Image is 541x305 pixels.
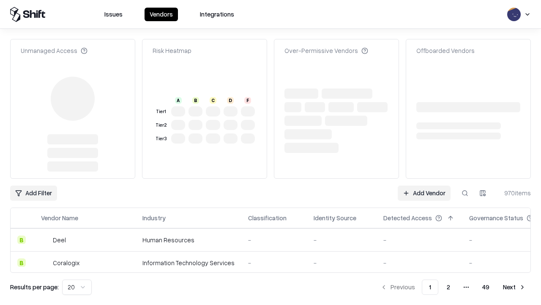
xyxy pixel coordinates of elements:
img: Coralogix [41,258,49,267]
div: Risk Heatmap [153,46,191,55]
div: - [383,236,456,244]
div: Coralogix [53,258,79,267]
div: Over-Permissive Vendors [284,46,368,55]
div: Unmanaged Access [21,46,87,55]
div: Identity Source [314,213,356,222]
div: Industry [142,213,166,222]
div: A [175,97,182,104]
div: - [248,258,300,267]
div: Governance Status [469,213,523,222]
button: Integrations [195,8,239,21]
div: - [314,236,370,244]
div: 970 items [497,189,531,197]
img: Deel [41,236,49,244]
button: Next [498,280,531,295]
div: Tier 2 [154,122,168,129]
div: B [17,236,26,244]
div: - [314,258,370,267]
p: Results per page: [10,283,59,291]
div: Human Resources [142,236,235,244]
div: - [248,236,300,244]
div: Information Technology Services [142,258,235,267]
button: Add Filter [10,186,57,201]
div: B [17,258,26,267]
nav: pagination [375,280,531,295]
div: Detected Access [383,213,432,222]
div: - [383,258,456,267]
div: Vendor Name [41,213,78,222]
div: Tier 3 [154,135,168,142]
div: Tier 1 [154,108,168,115]
div: Offboarded Vendors [416,46,475,55]
button: Vendors [145,8,178,21]
button: Issues [99,8,128,21]
div: D [227,97,234,104]
div: F [244,97,251,104]
a: Add Vendor [398,186,451,201]
button: 49 [475,280,496,295]
div: B [192,97,199,104]
button: 1 [422,280,438,295]
div: Deel [53,236,66,244]
div: Classification [248,213,287,222]
div: C [210,97,216,104]
button: 2 [440,280,457,295]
